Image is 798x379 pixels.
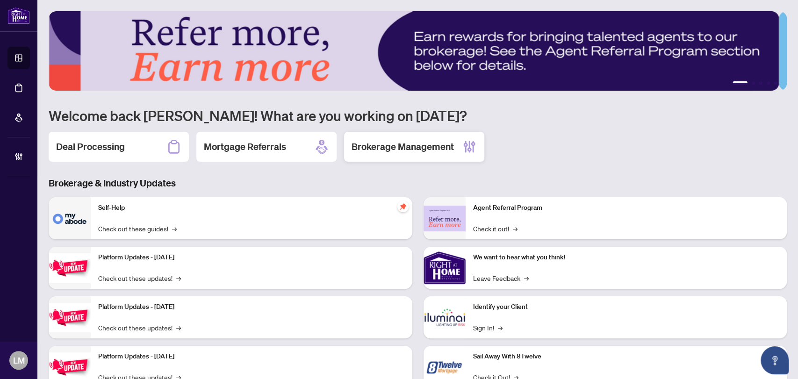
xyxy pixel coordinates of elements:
span: → [172,223,177,234]
h3: Brokerage & Industry Updates [49,177,787,190]
img: Self-Help [49,197,91,239]
h2: Brokerage Management [352,140,454,153]
button: 4 [766,81,770,85]
span: → [176,322,181,333]
a: Leave Feedback→ [473,273,529,283]
p: We want to hear what you think! [473,252,780,263]
a: Sign In!→ [473,322,503,333]
p: Self-Help [98,203,405,213]
a: Check it out!→ [473,223,518,234]
p: Platform Updates - [DATE] [98,351,405,362]
span: → [498,322,503,333]
span: pushpin [397,201,409,212]
p: Sail Away With 8Twelve [473,351,780,362]
button: 5 [774,81,777,85]
img: We want to hear what you think! [424,247,466,289]
a: Check out these updates!→ [98,273,181,283]
h2: Deal Processing [56,140,125,153]
p: Platform Updates - [DATE] [98,252,405,263]
img: Identify your Client [424,296,466,338]
button: Open asap [761,346,789,374]
button: 1 [733,81,748,85]
button: 2 [751,81,755,85]
button: 3 [759,81,762,85]
h2: Mortgage Referrals [204,140,286,153]
a: Check out these guides!→ [98,223,177,234]
img: logo [7,7,30,24]
span: → [513,223,518,234]
p: Platform Updates - [DATE] [98,302,405,312]
p: Agent Referral Program [473,203,780,213]
span: → [176,273,181,283]
span: LM [13,354,25,367]
img: Slide 0 [49,11,779,91]
p: Identify your Client [473,302,780,312]
a: Check out these updates!→ [98,322,181,333]
img: Agent Referral Program [424,206,466,231]
img: Platform Updates - July 8, 2025 [49,303,91,332]
h1: Welcome back [PERSON_NAME]! What are you working on [DATE]? [49,107,787,124]
img: Platform Updates - July 21, 2025 [49,253,91,283]
span: → [524,273,529,283]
